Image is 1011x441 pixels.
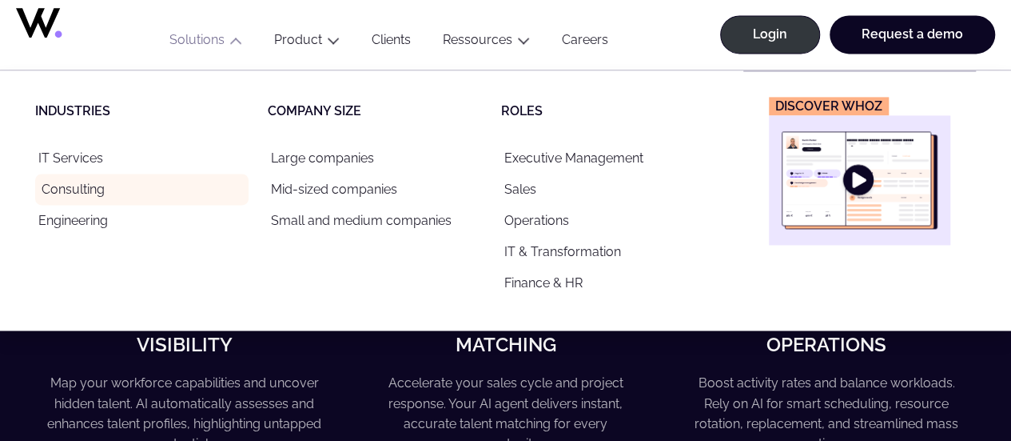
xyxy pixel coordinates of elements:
a: Mid-sized companies [268,174,481,205]
a: Login [720,15,820,54]
figcaption: Discover Whoz [769,97,889,115]
iframe: Chatbot [906,335,989,419]
a: IT Services [35,142,249,174]
a: Consulting [35,174,249,205]
a: Executive Management [501,142,714,174]
a: Product [274,32,322,47]
a: Request a demo [830,15,995,54]
a: IT & Transformation [501,236,714,267]
a: Large companies [268,142,481,174]
button: Solutions [153,32,258,54]
p: Company size [268,102,500,120]
a: Small and medium companies [268,205,481,236]
a: Engineering [35,205,249,236]
strong: Effortless Operations [766,311,886,355]
a: Discover Whoz [769,97,950,245]
strong: Deeper Visibility [137,311,233,355]
a: Operations [501,205,714,236]
button: Ressources [427,32,546,54]
a: Ressources [443,32,512,47]
a: Sales [501,174,714,205]
strong: Instant Matching [456,311,556,355]
button: Product [258,32,356,54]
p: Industries [35,102,268,120]
a: Clients [356,32,427,54]
p: Roles [501,102,734,120]
a: Finance & HR [501,267,714,299]
a: Careers [546,32,624,54]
